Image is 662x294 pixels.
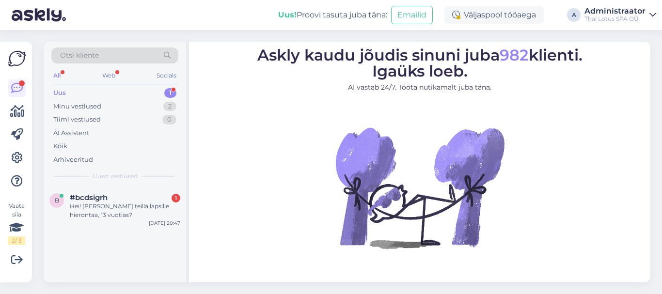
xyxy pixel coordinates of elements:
div: 0 [162,115,176,124]
span: #bcdsigrh [70,193,108,202]
b: Uus! [278,10,297,19]
div: Proovi tasuta juba täna: [278,9,387,21]
div: Vaata siia [8,201,25,245]
img: No Chat active [332,100,507,275]
div: A [567,8,581,22]
button: Emailid [391,6,433,24]
div: 1 [172,194,180,202]
div: Hei! [PERSON_NAME] teillä lapsille hierontaa, 13 vuotias? [70,202,180,219]
a: AdministraatorThai Lotus SPA OÜ [584,7,656,23]
img: Askly Logo [8,49,26,68]
span: Uued vestlused [93,172,138,181]
div: Kõik [53,141,67,151]
div: Thai Lotus SPA OÜ [584,15,646,23]
div: [DATE] 20:47 [149,219,180,227]
span: b [55,197,59,204]
div: Socials [155,69,178,82]
div: AI Assistent [53,128,89,138]
span: Askly kaudu jõudis sinuni juba klienti. Igaüks loeb. [257,46,583,80]
div: 1 [164,88,176,98]
div: 2 / 3 [8,236,25,245]
p: AI vastab 24/7. Tööta nutikamalt juba täna. [257,82,583,93]
div: Tiimi vestlused [53,115,101,124]
div: Administraator [584,7,646,15]
span: Otsi kliente [60,50,99,61]
div: Web [100,69,117,82]
div: Uus [53,88,66,98]
div: Minu vestlused [53,102,101,111]
span: 982 [500,46,529,64]
div: All [51,69,63,82]
div: Väljaspool tööaega [444,6,544,24]
div: Arhiveeritud [53,155,93,165]
div: 2 [163,102,176,111]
